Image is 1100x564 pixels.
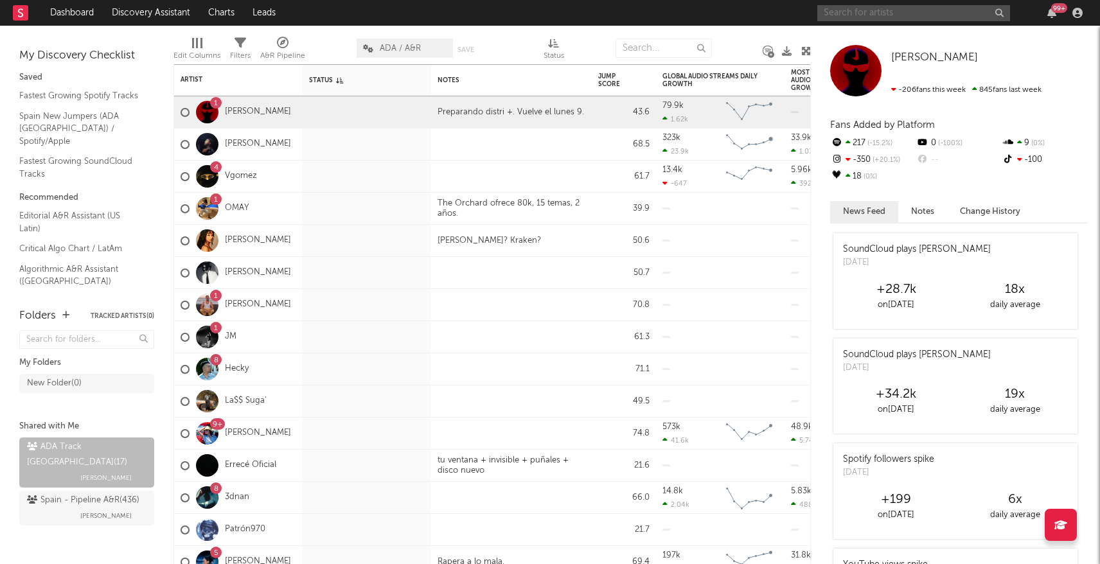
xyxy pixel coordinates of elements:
[955,387,1074,402] div: 19 x
[91,313,154,319] button: Tracked Artists(0)
[225,460,276,471] a: Errecé Oficial
[662,436,689,445] div: 41.6k
[871,157,900,164] span: +20.1 %
[843,362,991,375] div: [DATE]
[843,256,991,269] div: [DATE]
[662,179,687,188] div: -647
[309,76,393,84] div: Status
[662,134,680,142] div: 323k
[544,32,564,69] div: Status
[230,32,251,69] div: Filters
[598,426,650,441] div: 74.8
[19,70,154,85] div: Saved
[598,73,630,88] div: Jump Score
[598,169,650,184] div: 61.7
[230,48,251,64] div: Filters
[80,470,132,486] span: [PERSON_NAME]
[791,423,813,431] div: 48.9k
[19,109,141,148] a: Spain New Jumpers (ADA [GEOGRAPHIC_DATA]) / Spotify/Apple
[955,402,1074,418] div: daily average
[916,135,1001,152] div: 0
[720,128,778,161] svg: Chart title
[662,147,689,155] div: 23.9k
[19,419,154,434] div: Shared with Me
[19,491,154,525] a: Spain - Pipeline A&R(436)[PERSON_NAME]
[225,139,291,150] a: [PERSON_NAME]
[27,376,82,391] div: New Folder ( 0 )
[862,173,877,181] span: 0 %
[791,551,811,560] div: 31.8k
[598,490,650,506] div: 66.0
[598,105,650,120] div: 43.6
[19,308,56,324] div: Folders
[598,458,650,473] div: 21.6
[720,482,778,514] svg: Chart title
[837,402,955,418] div: on [DATE]
[955,507,1074,523] div: daily average
[662,115,688,123] div: 1.62k
[173,32,220,69] div: Edit Columns
[19,48,154,64] div: My Discovery Checklist
[598,522,650,538] div: 21.7
[947,201,1033,222] button: Change History
[662,551,680,560] div: 197k
[438,76,566,84] div: Notes
[791,134,812,142] div: 33.9k
[19,89,141,103] a: Fastest Growing Spotify Tracks
[865,140,892,147] span: -15.2 %
[837,282,955,297] div: +28.7k
[181,76,277,84] div: Artist
[955,297,1074,313] div: daily average
[830,168,916,185] div: 18
[598,362,650,377] div: 71.1
[720,96,778,128] svg: Chart title
[19,437,154,488] a: ADA Track [GEOGRAPHIC_DATA](17)[PERSON_NAME]
[1002,135,1087,152] div: 9
[955,492,1074,507] div: 6 x
[891,86,1042,94] span: 845 fans last week
[19,374,154,393] a: New Folder(0)
[1029,140,1045,147] span: 0 %
[598,265,650,281] div: 50.7
[662,487,683,495] div: 14.8k
[830,135,916,152] div: 217
[19,154,141,181] a: Fastest Growing SoundCloud Tracks
[830,201,898,222] button: News Feed
[431,198,592,218] div: The Orchard ofrece 80k, 15 temas, 2 años.
[843,453,934,466] div: Spotify followers spike
[1047,8,1056,18] button: 99+
[791,147,817,155] div: 1.03k
[225,428,291,439] a: [PERSON_NAME]
[598,201,650,216] div: 39.9
[843,348,991,362] div: SoundCloud plays [PERSON_NAME]
[720,418,778,450] svg: Chart title
[843,243,991,256] div: SoundCloud plays [PERSON_NAME]
[662,166,682,174] div: 13.4k
[225,203,249,214] a: OMAY
[431,455,592,475] div: tu ventana + invisible + puñales + disco nuevo
[457,46,474,53] button: Save
[260,32,305,69] div: A&R Pipeline
[19,209,141,235] a: Editorial A&R Assistant (US Latin)
[431,107,590,118] div: Preparando distri +. Vuelve el lunes 9.
[837,507,955,523] div: on [DATE]
[19,262,141,288] a: Algorithmic A&R Assistant ([GEOGRAPHIC_DATA])
[380,44,421,53] span: ADA / A&R
[843,466,934,479] div: [DATE]
[791,436,817,445] div: 5.74k
[225,235,291,246] a: [PERSON_NAME]
[225,299,291,310] a: [PERSON_NAME]
[720,161,778,193] svg: Chart title
[791,179,812,188] div: 392
[791,69,887,92] div: Most Recent Track Global Audio Streams Daily Growth
[891,86,966,94] span: -206 fans this week
[830,120,935,130] span: Fans Added by Platform
[431,236,547,246] div: [PERSON_NAME]? Kraken?
[1051,3,1067,13] div: 99 +
[27,439,143,470] div: ADA Track [GEOGRAPHIC_DATA] ( 17 )
[19,242,141,256] a: Critical Algo Chart / LatAm
[837,387,955,402] div: +34.2k
[662,101,684,110] div: 79.9k
[662,73,759,88] div: Global Audio Streams Daily Growth
[936,140,963,147] span: -100 %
